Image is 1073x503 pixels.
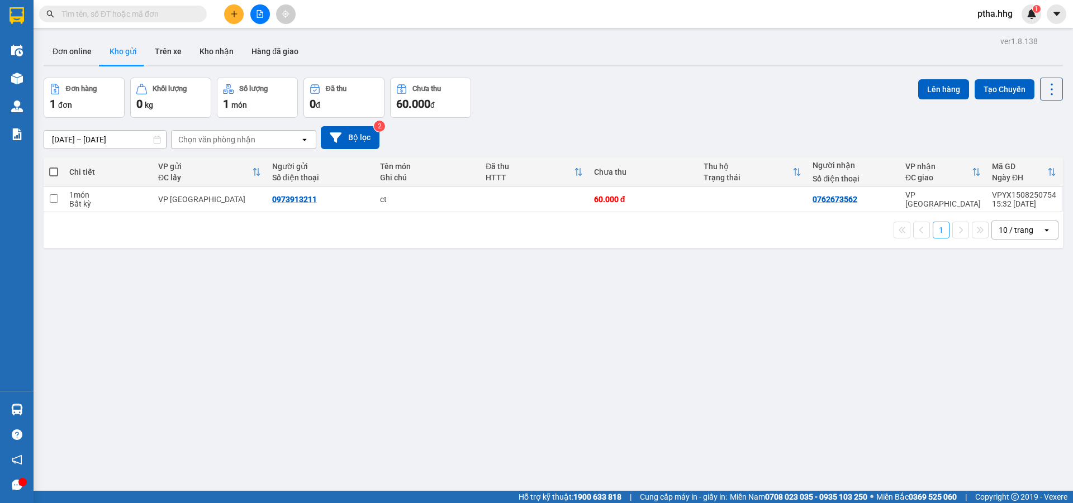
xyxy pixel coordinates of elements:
[813,174,894,183] div: Số điện thoại
[704,173,793,182] div: Trạng thái
[1011,493,1019,501] span: copyright
[876,491,957,503] span: Miền Bắc
[900,157,986,187] th: Toggle SortBy
[69,199,147,208] div: Bất kỳ
[276,4,296,24] button: aim
[231,100,247,109] span: món
[10,7,24,24] img: logo-vxr
[272,195,317,204] div: 0973913211
[44,78,125,118] button: Đơn hàng1đơn
[813,195,857,204] div: 0762673562
[11,128,23,140] img: solution-icon
[594,195,692,204] div: 60.000 đ
[992,173,1047,182] div: Ngày ĐH
[1000,35,1038,47] div: ver 1.8.138
[66,85,97,93] div: Đơn hàng
[905,162,972,171] div: VP nhận
[250,4,270,24] button: file-add
[145,100,153,109] span: kg
[146,38,191,65] button: Trên xe
[905,173,972,182] div: ĐC giao
[158,195,261,204] div: VP [GEOGRAPHIC_DATA]
[178,134,255,145] div: Chọn văn phòng nhận
[153,85,187,93] div: Khối lượng
[630,491,632,503] span: |
[905,190,981,208] div: VP [GEOGRAPHIC_DATA]
[594,167,692,176] div: Chưa thu
[300,135,309,144] svg: open
[230,10,238,18] span: plus
[992,199,1056,208] div: 15:32 [DATE]
[191,38,243,65] button: Kho nhận
[61,8,193,20] input: Tìm tên, số ĐT hoặc mã đơn
[965,491,967,503] span: |
[326,85,346,93] div: Đã thu
[374,121,385,132] sup: 2
[975,79,1034,99] button: Tạo Chuyến
[310,97,316,111] span: 0
[430,100,435,109] span: đ
[992,190,1056,199] div: VPYX1508250754
[223,97,229,111] span: 1
[992,162,1047,171] div: Mã GD
[256,10,264,18] span: file-add
[243,38,307,65] button: Hàng đã giao
[933,222,949,238] button: 1
[321,126,379,149] button: Bộ lọc
[870,495,873,499] span: ⚪️
[11,100,23,112] img: warehouse-icon
[316,100,320,109] span: đ
[136,97,143,111] span: 0
[12,480,22,490] span: message
[272,162,369,171] div: Người gửi
[380,195,474,204] div: ct
[704,162,793,171] div: Thu hộ
[282,10,289,18] span: aim
[11,404,23,415] img: warehouse-icon
[69,190,147,199] div: 1 món
[1027,9,1037,19] img: icon-new-feature
[573,492,621,501] strong: 1900 633 818
[519,491,621,503] span: Hỗ trợ kỹ thuật:
[1033,5,1041,13] sup: 1
[730,491,867,503] span: Miền Nam
[239,85,268,93] div: Số lượng
[58,100,72,109] span: đơn
[412,85,441,93] div: Chưa thu
[12,454,22,465] span: notification
[44,38,101,65] button: Đơn online
[640,491,727,503] span: Cung cấp máy in - giấy in:
[380,173,474,182] div: Ghi chú
[272,173,369,182] div: Số điện thoại
[968,7,1022,21] span: ptha.hhg
[50,97,56,111] span: 1
[11,45,23,56] img: warehouse-icon
[1047,4,1066,24] button: caret-down
[480,157,588,187] th: Toggle SortBy
[918,79,969,99] button: Lên hàng
[158,173,252,182] div: ĐC lấy
[1052,9,1062,19] span: caret-down
[486,162,574,171] div: Đã thu
[486,173,574,182] div: HTTT
[158,162,252,171] div: VP gửi
[153,157,267,187] th: Toggle SortBy
[11,73,23,84] img: warehouse-icon
[46,10,54,18] span: search
[698,157,808,187] th: Toggle SortBy
[813,161,894,170] div: Người nhận
[396,97,430,111] span: 60.000
[765,492,867,501] strong: 0708 023 035 - 0935 103 250
[224,4,244,24] button: plus
[69,167,147,176] div: Chi tiết
[986,157,1062,187] th: Toggle SortBy
[380,162,474,171] div: Tên món
[303,78,384,118] button: Đã thu0đ
[217,78,298,118] button: Số lượng1món
[390,78,471,118] button: Chưa thu60.000đ
[101,38,146,65] button: Kho gửi
[909,492,957,501] strong: 0369 525 060
[1042,226,1051,234] svg: open
[44,131,166,148] input: Select a date range.
[1034,5,1038,13] span: 1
